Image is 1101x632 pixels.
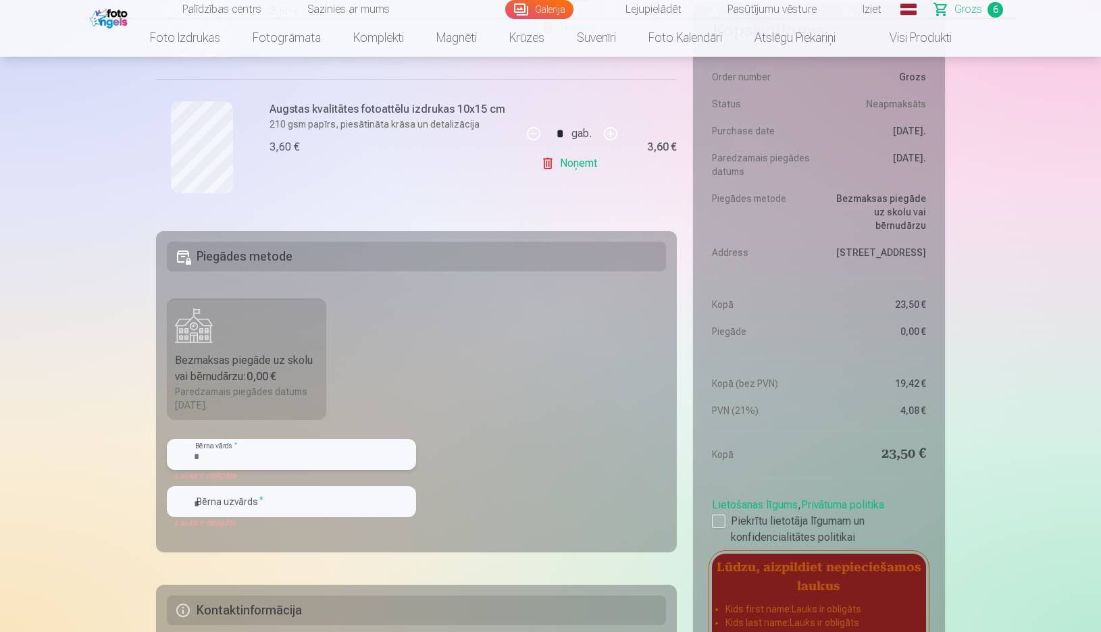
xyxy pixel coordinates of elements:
div: Lauks ir obligāts [167,470,416,481]
dt: Address [712,246,813,259]
div: gab. [571,117,592,150]
label: Piekrītu lietotāja līgumam un konfidencialitātes politikai [712,513,926,546]
dd: Bezmaksas piegāde uz skolu vai bērnudārzu [825,192,926,232]
li: Kids last name : Lauks ir obligāts [725,616,913,629]
a: Visi produkti [852,19,968,57]
dd: [DATE]. [825,151,926,178]
dt: Kopā (bez PVN) [712,377,813,390]
a: Noņemt [541,150,603,177]
h6: Augstas kvalitātes fotoattēlu izdrukas 10x15 cm [270,101,513,117]
h5: Piegādes metode [167,242,666,271]
div: 3,60 € [270,139,299,155]
p: 210 gsm papīrs, piesātināta krāsa un detalizācija [270,117,513,131]
dt: Purchase date [712,124,813,138]
dt: Paredzamais piegādes datums [712,151,813,178]
a: Fotogrāmata [236,19,337,57]
a: Atslēgu piekariņi [738,19,852,57]
a: Suvenīri [561,19,632,57]
a: Krūzes [493,19,561,57]
a: Privātuma politika [801,498,884,511]
h5: Lūdzu, aizpildiet nepieciešamos laukus [712,554,926,597]
dd: 0,00 € [825,325,926,338]
dt: Status [712,97,813,111]
dt: Kopā [712,445,813,464]
dt: Piegāde [712,325,813,338]
a: Magnēti [420,19,493,57]
a: Komplekti [337,19,420,57]
dd: [STREET_ADDRESS] [825,246,926,259]
dd: Grozs [825,70,926,84]
a: Lietošanas līgums [712,498,798,511]
dd: [DATE]. [825,124,926,138]
span: 6 [988,2,1003,18]
img: /fa1 [90,5,131,28]
div: 3,60 € [647,143,677,151]
a: Foto izdrukas [134,19,236,57]
dd: 23,50 € [825,298,926,311]
span: Neapmaksāts [866,97,926,111]
dt: Kopā [712,298,813,311]
dt: Piegādes metode [712,192,813,232]
dd: 19,42 € [825,377,926,390]
h5: Kontaktinformācija [167,596,666,625]
a: Foto kalendāri [632,19,738,57]
dd: 4,08 € [825,404,926,417]
dd: 23,50 € [825,445,926,464]
div: , [712,492,926,546]
div: Lauks ir obligāts [167,517,416,528]
b: 0,00 € [247,370,276,383]
div: Bezmaksas piegāde uz skolu vai bērnudārzu : [175,352,318,385]
li: Kids first name : Lauks ir obligāts [725,602,913,616]
dt: Order number [712,70,813,84]
span: Grozs [954,1,982,18]
div: Paredzamais piegādes datums [DATE]. [175,385,318,412]
dt: PVN (21%) [712,404,813,417]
